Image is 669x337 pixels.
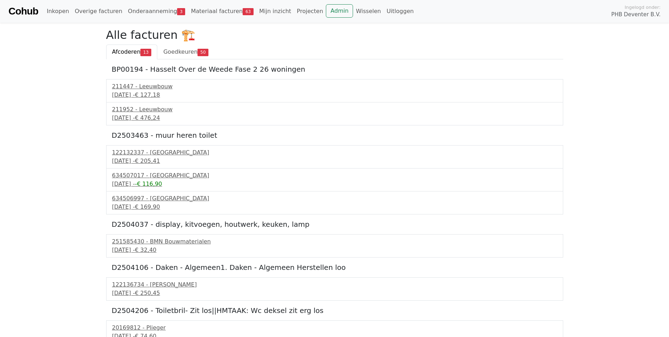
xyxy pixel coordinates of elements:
[112,306,558,315] h5: D2504206 - Toiletbril- Zit los||HMTAAK: Wc deksel zit erg los
[135,181,162,187] span: -€ 116,90
[625,4,661,11] span: Ingelogd onder:
[112,203,557,211] div: [DATE] -
[256,4,294,18] a: Mijn inzicht
[112,48,141,55] span: Afcoderen
[112,91,557,99] div: [DATE] -
[135,290,160,296] span: € 250,45
[112,148,557,157] div: 122132337 - [GEOGRAPHIC_DATA]
[112,280,557,289] div: 122136734 - [PERSON_NAME]
[112,114,557,122] div: [DATE] -
[72,4,125,18] a: Overige facturen
[294,4,326,18] a: Projecten
[135,158,160,164] span: € 205,41
[163,48,197,55] span: Goedkeuren
[112,105,557,114] div: 211952 - Leeuwbouw
[112,171,557,188] a: 634507017 - [GEOGRAPHIC_DATA][DATE] --€ 116,90
[112,105,557,122] a: 211952 - Leeuwbouw[DATE] -€ 476,24
[112,280,557,297] a: 122136734 - [PERSON_NAME][DATE] -€ 250,45
[197,49,208,56] span: 50
[112,157,557,165] div: [DATE] -
[112,289,557,297] div: [DATE] -
[106,45,158,59] a: Afcoderen13
[611,11,661,19] span: PHB Deventer B.V.
[112,194,557,211] a: 634506997 - [GEOGRAPHIC_DATA][DATE] -€ 169,90
[188,4,256,18] a: Materiaal facturen63
[112,220,558,229] h5: D2504037 - display, kitvoegen, houtwerk, keuken, lamp
[8,3,38,20] a: Cohub
[243,8,254,15] span: 63
[384,4,416,18] a: Uitloggen
[135,247,156,253] span: € 32,40
[112,131,558,140] h5: D2503463 - muur heren toilet
[112,82,557,99] a: 211447 - Leeuwbouw[DATE] -€ 127,18
[112,246,557,254] div: [DATE] -
[112,263,558,272] h5: D2504106 - Daken - Algemeen1. Daken - Algemeen Herstellen loo
[112,180,557,188] div: [DATE] -
[135,114,160,121] span: € 476,24
[112,237,557,254] a: 251585430 - BMN Bouwmaterialen[DATE] -€ 32,40
[112,324,557,332] div: 20169812 - Plieger
[140,49,151,56] span: 13
[177,8,185,15] span: 3
[135,91,160,98] span: € 127,18
[125,4,188,18] a: Onderaanneming3
[353,4,384,18] a: Wisselen
[106,28,563,42] h2: Alle facturen 🏗️
[112,65,558,73] h5: BP00194 - Hasselt Over de Weede Fase 2 26 woningen
[135,203,160,210] span: € 169,90
[157,45,214,59] a: Goedkeuren50
[112,237,557,246] div: 251585430 - BMN Bouwmaterialen
[44,4,72,18] a: Inkopen
[112,171,557,180] div: 634507017 - [GEOGRAPHIC_DATA]
[112,194,557,203] div: 634506997 - [GEOGRAPHIC_DATA]
[112,82,557,91] div: 211447 - Leeuwbouw
[326,4,353,18] a: Admin
[112,148,557,165] a: 122132337 - [GEOGRAPHIC_DATA][DATE] -€ 205,41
